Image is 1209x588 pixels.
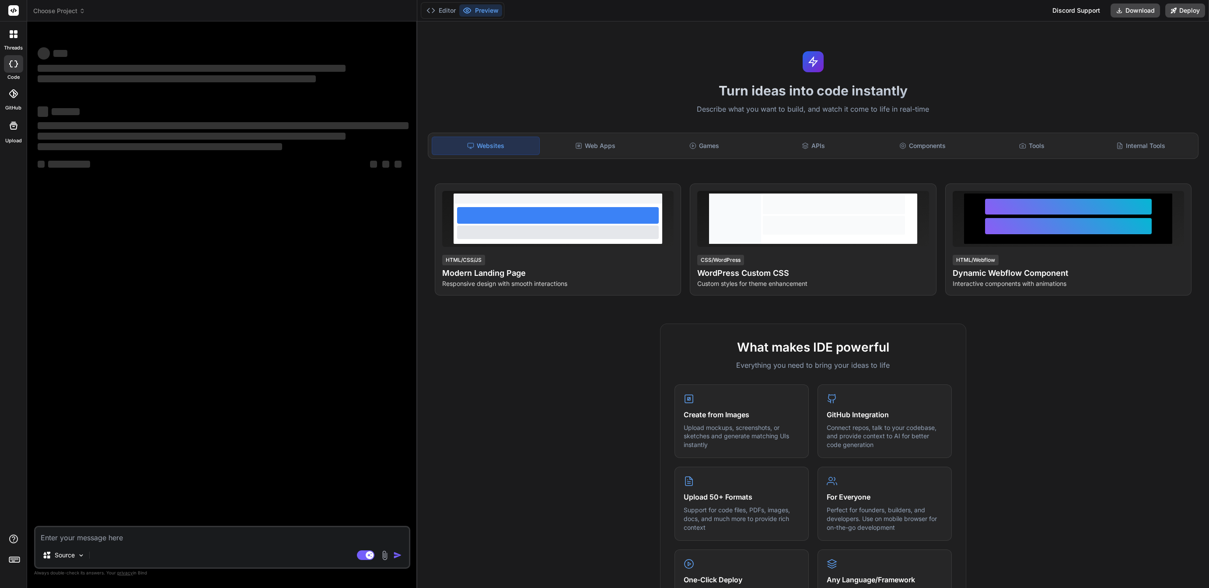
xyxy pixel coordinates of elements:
[38,133,346,140] span: ‌
[1165,4,1205,18] button: Deploy
[827,423,943,449] p: Connect repos, talk to your codebase, and provide context to AI for better code generation
[827,574,943,585] h4: Any Language/Framework
[7,74,20,81] label: code
[827,409,943,420] h4: GitHub Integration
[52,108,80,115] span: ‌
[760,137,867,155] div: APIs
[34,569,410,577] p: Always double-check its answers. Your in Bind
[442,255,485,265] div: HTML/CSS/JS
[5,137,22,144] label: Upload
[651,137,758,155] div: Games
[697,255,744,265] div: CSS/WordPress
[38,75,316,82] span: ‌
[432,137,540,155] div: Websites
[395,161,402,168] span: ‌
[423,83,1204,99] h1: Turn ideas into code instantly
[953,279,1184,288] p: Interactive components with animations
[697,267,929,279] h4: WordPress Custom CSS
[38,65,346,72] span: ‌
[953,255,999,265] div: HTML/Webflow
[684,574,800,585] h4: One-Click Deploy
[5,104,21,112] label: GitHub
[380,550,390,560] img: attachment
[442,279,674,288] p: Responsive design with smooth interactions
[38,106,48,117] span: ‌
[38,47,50,60] span: ‌
[48,161,90,168] span: ‌
[684,423,800,449] p: Upload mockups, screenshots, or sketches and generate matching UIs instantly
[684,409,800,420] h4: Create from Images
[382,161,389,168] span: ‌
[38,161,45,168] span: ‌
[33,7,85,15] span: Choose Project
[393,551,402,560] img: icon
[1047,4,1105,18] div: Discord Support
[674,360,952,370] p: Everything you need to bring your ideas to life
[978,137,1085,155] div: Tools
[55,551,75,560] p: Source
[684,506,800,532] p: Support for code files, PDFs, images, docs, and much more to provide rich context
[542,137,649,155] div: Web Apps
[869,137,976,155] div: Components
[38,143,282,150] span: ‌
[697,279,929,288] p: Custom styles for theme enhancement
[684,492,800,502] h4: Upload 50+ Formats
[370,161,377,168] span: ‌
[423,4,459,17] button: Editor
[38,122,409,129] span: ‌
[1111,4,1160,18] button: Download
[827,506,943,532] p: Perfect for founders, builders, and developers. Use on mobile browser for on-the-go development
[953,267,1184,279] h4: Dynamic Webflow Component
[423,104,1204,115] p: Describe what you want to build, and watch it come to life in real-time
[1087,137,1194,155] div: Internal Tools
[674,338,952,356] h2: What makes IDE powerful
[459,4,502,17] button: Preview
[442,267,674,279] h4: Modern Landing Page
[77,552,85,559] img: Pick Models
[117,570,133,575] span: privacy
[4,44,23,52] label: threads
[827,492,943,502] h4: For Everyone
[53,50,67,57] span: ‌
